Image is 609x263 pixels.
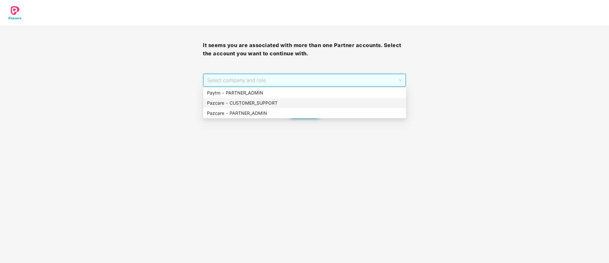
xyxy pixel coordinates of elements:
[207,74,402,86] span: Select company and role
[203,108,406,118] div: Pazcare - PARTNER_ADMIN
[207,100,402,107] div: Pazcare - CUSTOMER_SUPPORT
[203,98,406,108] div: Pazcare - CUSTOMER_SUPPORT
[203,41,406,58] h3: It seems you are associated with more than one Partner accounts. Select the account you want to c...
[207,110,402,117] div: Pazcare - PARTNER_ADMIN
[207,89,402,96] div: Paytm - PARTNER_ADMIN
[203,88,406,98] div: Paytm - PARTNER_ADMIN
